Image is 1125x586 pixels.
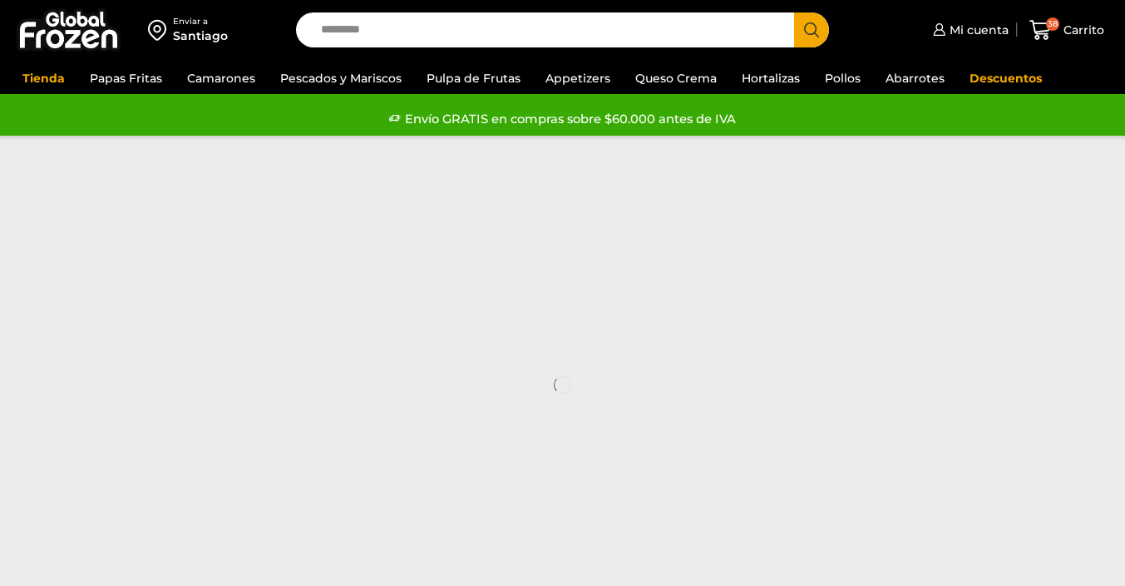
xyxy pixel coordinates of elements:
[173,16,228,27] div: Enviar a
[179,62,264,94] a: Camarones
[929,13,1009,47] a: Mi cuenta
[272,62,410,94] a: Pescados y Mariscos
[537,62,619,94] a: Appetizers
[1059,22,1104,38] span: Carrito
[877,62,953,94] a: Abarrotes
[794,12,829,47] button: Search button
[1046,17,1059,31] span: 38
[733,62,808,94] a: Hortalizas
[1025,11,1108,50] a: 38 Carrito
[81,62,170,94] a: Papas Fritas
[173,27,228,44] div: Santiago
[961,62,1050,94] a: Descuentos
[14,62,73,94] a: Tienda
[627,62,725,94] a: Queso Crema
[817,62,869,94] a: Pollos
[418,62,529,94] a: Pulpa de Frutas
[148,16,173,44] img: address-field-icon.svg
[945,22,1009,38] span: Mi cuenta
